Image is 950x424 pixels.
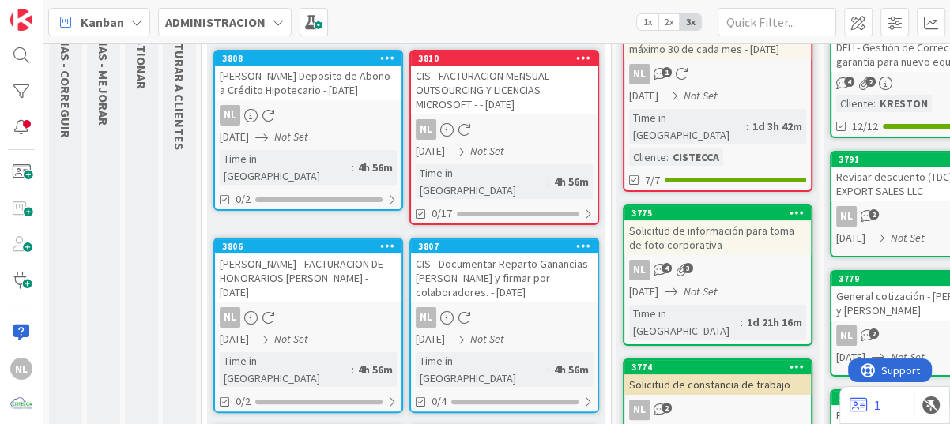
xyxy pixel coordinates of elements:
[548,361,550,378] span: :
[10,9,32,31] img: Visit kanbanzone.com
[416,164,548,199] div: Time in [GEOGRAPHIC_DATA]
[680,14,701,30] span: 3x
[416,352,548,387] div: Time in [GEOGRAPHIC_DATA]
[624,64,811,84] div: NL
[746,118,748,135] span: :
[215,239,401,302] div: 3806[PERSON_NAME] - FACTURACION DE HONORARIOS [PERSON_NAME] - [DATE]
[220,105,240,126] div: NL
[33,2,72,21] span: Support
[81,13,124,32] span: Kanban
[836,95,873,112] div: Cliente
[222,53,401,64] div: 3808
[637,14,658,30] span: 1x
[743,313,806,331] div: 1d 21h 16m
[550,361,593,378] div: 4h 56m
[548,173,550,190] span: :
[873,95,876,112] span: :
[215,307,401,328] div: NL
[432,205,452,222] span: 0/17
[631,208,811,219] div: 3775
[411,239,598,253] div: 3807
[624,360,811,395] div: 3774Solicitud de constancia de trabajo
[624,206,811,255] div: 3775Solicitud de información para toma de foto corporativa
[891,231,925,245] i: Not Set
[215,66,401,100] div: [PERSON_NAME] Deposito de Abono a Crédito Hipotecario - [DATE]
[10,358,32,380] div: NL
[215,105,401,126] div: NL
[629,148,666,166] div: Cliente
[274,129,308,144] i: Not Set
[411,51,598,114] div: 3810CIS - FACTURACION MENSUAL OUTSOURCING Y LICENCIAS MICROSOFT - - [DATE]
[629,64,650,84] div: NL
[852,118,878,135] span: 12/12
[416,119,436,140] div: NL
[869,328,879,339] span: 2
[850,396,880,415] a: 1
[416,331,445,347] span: [DATE]
[165,14,266,30] b: ADMINISTRACION
[629,283,658,300] span: [DATE]
[624,374,811,395] div: Solicitud de constancia de trabajo
[411,51,598,66] div: 3810
[354,361,397,378] div: 4h 56m
[215,253,401,302] div: [PERSON_NAME] - FACTURACION DE HONORARIOS [PERSON_NAME] - [DATE]
[236,393,251,410] span: 0/2
[624,400,811,420] div: NL
[629,400,650,420] div: NL
[748,118,806,135] div: 1d 3h 42m
[215,51,401,66] div: 3808
[215,239,401,253] div: 3806
[418,53,598,64] div: 3810
[684,88,718,103] i: Not Set
[416,307,436,328] div: NL
[411,253,598,302] div: CIS - Documentar Reparto Ganancias [PERSON_NAME] y firmar por colaboradores. - [DATE]
[274,332,308,346] i: Not Set
[418,241,598,252] div: 3807
[352,361,354,378] span: :
[684,284,718,298] i: Not Set
[629,109,746,144] div: Time in [GEOGRAPHIC_DATA]
[629,88,658,104] span: [DATE]
[411,66,598,114] div: CIS - FACTURACION MENSUAL OUTSOURCING Y LICENCIAS MICROSOFT - - [DATE]
[411,307,598,328] div: NL
[220,307,240,328] div: NL
[876,95,932,112] div: KRESTON
[411,119,598,140] div: NL
[220,150,352,185] div: Time in [GEOGRAPHIC_DATA]
[624,360,811,374] div: 3774
[836,349,865,366] span: [DATE]
[432,393,447,410] span: 0/4
[220,331,249,347] span: [DATE]
[662,403,672,413] span: 2
[550,173,593,190] div: 4h 56m
[836,206,857,227] div: NL
[869,209,879,220] span: 2
[624,206,811,220] div: 3775
[629,260,650,280] div: NL
[669,148,723,166] div: CISTECCA
[836,325,857,346] div: NL
[416,143,445,159] span: [DATE]
[10,393,32,415] img: avatar
[411,239,598,302] div: 3807CIS - Documentar Reparto Ganancias [PERSON_NAME] y firmar por colaboradores. - [DATE]
[470,144,504,158] i: Not Set
[645,172,660,189] span: 7/7
[683,263,693,273] span: 3
[354,159,397,176] div: 4h 56m
[662,263,672,273] span: 4
[844,77,854,87] span: 4
[215,51,401,100] div: 3808[PERSON_NAME] Deposito de Abono a Crédito Hipotecario - [DATE]
[624,220,811,255] div: Solicitud de información para toma de foto corporativa
[658,14,680,30] span: 2x
[891,350,925,364] i: Not Set
[836,230,865,246] span: [DATE]
[631,362,811,373] div: 3774
[220,352,352,387] div: Time in [GEOGRAPHIC_DATA]
[220,129,249,145] span: [DATE]
[741,313,743,331] span: :
[629,305,741,340] div: Time in [GEOGRAPHIC_DATA]
[236,191,251,208] span: 0/2
[352,159,354,176] span: :
[865,77,876,87] span: 2
[662,67,672,77] span: 1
